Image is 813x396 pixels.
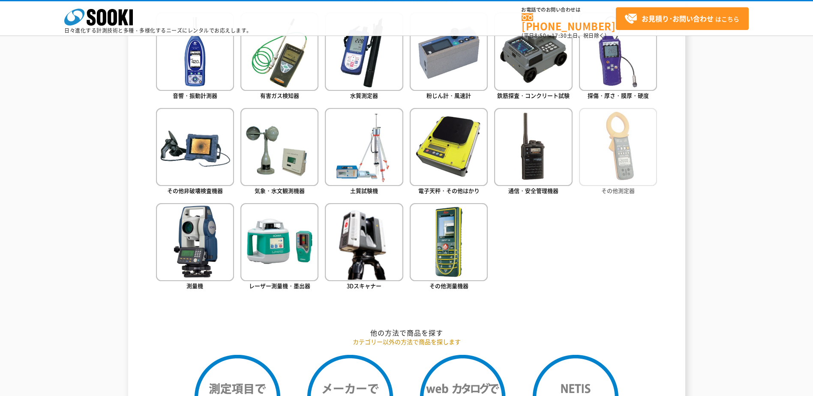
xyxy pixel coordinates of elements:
[156,328,657,337] h2: 他の方法で商品を探す
[497,91,570,99] span: 鉄筋探査・コンクリート試験
[624,12,739,25] span: はこちら
[522,13,616,31] a: [PHONE_NUMBER]
[249,282,310,290] span: レーザー測量機・墨出器
[260,91,299,99] span: 有害ガス検知器
[494,108,572,197] a: 通信・安全管理機器
[186,282,203,290] span: 測量機
[410,12,488,101] a: 粉じん計・風速計
[156,203,234,292] a: 測量機
[156,337,657,346] p: カテゴリー以外の方法で商品を探します
[616,7,749,30] a: お見積り･お問い合わせはこちら
[494,12,572,90] img: 鉄筋探査・コンクリート試験
[534,32,546,39] span: 8:50
[255,186,305,195] span: 気象・水文観測機器
[579,108,657,197] a: その他測定器
[522,32,606,39] span: (平日 ～ 土日、祝日除く)
[426,91,471,99] span: 粉じん計・風速計
[156,108,234,197] a: その他非破壊検査機器
[325,203,403,292] a: 3Dスキャナー
[350,91,378,99] span: 水質測定器
[240,108,318,186] img: 気象・水文観測機器
[429,282,468,290] span: その他測量機器
[167,186,223,195] span: その他非破壊検査機器
[156,203,234,281] img: 測量機
[494,108,572,186] img: 通信・安全管理機器
[350,186,378,195] span: 土質試験機
[579,12,657,90] img: 探傷・厚さ・膜厚・硬度
[522,7,616,12] span: お電話でのお問い合わせは
[240,203,318,292] a: レーザー測量機・墨出器
[173,91,217,99] span: 音響・振動計測器
[325,12,403,101] a: 水質測定器
[601,186,635,195] span: その他測定器
[410,12,488,90] img: 粉じん計・風速計
[588,91,649,99] span: 探傷・厚さ・膜厚・硬度
[410,108,488,197] a: 電子天秤・その他はかり
[347,282,381,290] span: 3Dスキャナー
[410,203,488,281] img: その他測量機器
[325,108,403,197] a: 土質試験機
[552,32,567,39] span: 17:30
[325,108,403,186] img: 土質試験機
[642,13,714,24] strong: お見積り･お問い合わせ
[156,108,234,186] img: その他非破壊検査機器
[64,28,252,33] p: 日々進化する計測技術と多種・多様化するニーズにレンタルでお応えします。
[156,12,234,101] a: 音響・振動計測器
[240,12,318,101] a: 有害ガス検知器
[508,186,558,195] span: 通信・安全管理機器
[156,12,234,90] img: 音響・振動計測器
[240,12,318,90] img: 有害ガス検知器
[240,108,318,197] a: 気象・水文観測機器
[410,108,488,186] img: 電子天秤・その他はかり
[325,203,403,281] img: 3Dスキャナー
[418,186,480,195] span: 電子天秤・その他はかり
[410,203,488,292] a: その他測量機器
[240,203,318,281] img: レーザー測量機・墨出器
[579,108,657,186] img: その他測定器
[579,12,657,101] a: 探傷・厚さ・膜厚・硬度
[494,12,572,101] a: 鉄筋探査・コンクリート試験
[325,12,403,90] img: 水質測定器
